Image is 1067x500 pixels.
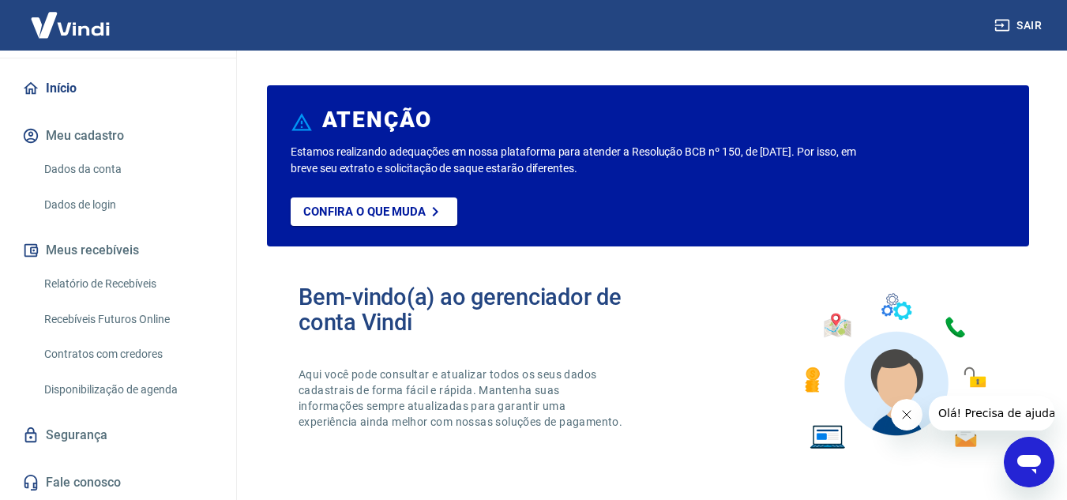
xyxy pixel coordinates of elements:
[299,284,648,335] h2: Bem-vindo(a) ao gerenciador de conta Vindi
[9,11,133,24] span: Olá! Precisa de ajuda?
[1004,437,1054,487] iframe: Botão para abrir a janela de mensagens
[929,396,1054,430] iframe: Mensagem da empresa
[38,189,217,221] a: Dados de login
[791,284,997,459] img: Imagem de um avatar masculino com diversos icones exemplificando as funcionalidades do gerenciado...
[38,338,217,370] a: Contratos com credores
[38,153,217,186] a: Dados da conta
[38,374,217,406] a: Disponibilização de agenda
[38,268,217,300] a: Relatório de Recebíveis
[38,303,217,336] a: Recebíveis Futuros Online
[891,399,922,430] iframe: Fechar mensagem
[19,71,217,106] a: Início
[291,144,862,177] p: Estamos realizando adequações em nossa plataforma para atender a Resolução BCB nº 150, de [DATE]....
[19,465,217,500] a: Fale conosco
[291,197,457,226] a: Confira o que muda
[303,205,426,219] p: Confira o que muda
[19,118,217,153] button: Meu cadastro
[19,418,217,453] a: Segurança
[991,11,1048,40] button: Sair
[322,112,432,128] h6: ATENÇÃO
[19,1,122,49] img: Vindi
[299,367,626,430] p: Aqui você pode consultar e atualizar todos os seus dados cadastrais de forma fácil e rápida. Mant...
[19,233,217,268] button: Meus recebíveis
